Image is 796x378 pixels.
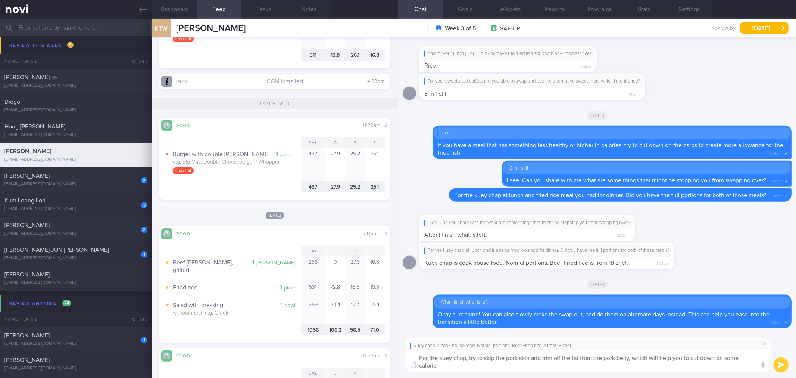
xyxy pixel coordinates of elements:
div: C [325,137,345,148]
div: 56.5 [345,324,365,336]
div: 3 [141,202,147,208]
div: 1056 [301,324,325,336]
div: Burger with double [PERSON_NAME] [173,151,301,158]
small: bowl [284,303,295,308]
strong: 1 [280,285,282,291]
span: I see. Can you share with me what are some things that might be stopping you from swapping over? [507,177,766,183]
span: Diego [4,99,20,105]
span: Kum Loong Loh [4,198,46,204]
strong: 1 [281,302,283,308]
span: [DATE] [266,212,284,219]
div: [EMAIL_ADDRESS][DOMAIN_NAME] [4,108,147,113]
span: [PERSON_NAME] [4,173,50,179]
span: Okay sure thing! You can also slowly make the swap out, and do them on alternate days instead. Th... [438,312,770,325]
button: 1 [PERSON_NAME] Beef [PERSON_NAME], grilled [165,256,301,281]
div: without meat, e.g. Greek [173,310,301,317]
div: 35.4 [365,299,385,324]
span: 4:23pm [368,79,385,84]
div: Fried rice [173,284,301,291]
span: 24 [62,300,71,306]
div: [EMAIL_ADDRESS][DOMAIN_NAME] [4,255,147,261]
div: 2 [141,177,147,184]
button: 1 plate Fried rice [165,281,301,299]
div: And for your lunch [DATE], did you have the fried fish soup with any noodles/ rice? [424,51,592,57]
span: SAF-LIP [500,25,520,32]
div: [EMAIL_ADDRESS][DOMAIN_NAME] [4,182,147,187]
div: 19.3 [365,281,385,299]
div: Chats [122,312,152,327]
div: 3 in 1 still [506,165,787,171]
div: 27.9 [325,181,345,193]
div: 27.9 [325,148,345,181]
div: 2 [141,227,147,233]
div: [EMAIL_ADDRESS][DOMAIN_NAME] [4,157,147,162]
span: Review By [711,25,736,32]
span: 7:09pm [579,62,591,69]
span: [PERSON_NAME] [4,272,50,278]
strong: 1 [252,260,254,266]
div: Review this week [7,40,75,50]
span: [PERSON_NAME] [4,222,50,228]
div: [EMAIL_ADDRESS][DOMAIN_NAME] [4,366,147,371]
div: KTW [150,14,172,43]
div: 16.3 [365,256,385,281]
div: F [365,137,385,148]
div: Beef [PERSON_NAME], grilled [173,259,301,274]
strong: 1 [276,151,278,157]
div: Food [172,122,202,128]
div: High Fat [173,35,194,42]
div: 12.7 [345,299,365,324]
div: 71.0 [365,324,385,336]
div: Food [172,352,202,359]
small: [PERSON_NAME] [256,260,295,266]
span: [PERSON_NAME] [4,332,50,338]
div: High Fat [173,167,194,174]
div: 25.2 [345,181,365,193]
span: [PERSON_NAME] [4,74,50,80]
div: Cal [301,137,325,148]
small: plate [284,285,295,291]
div: 26.1 [345,49,365,61]
div: [EMAIL_ADDRESS][DOMAIN_NAME] [4,206,147,212]
span: 3:02pm [657,259,669,266]
div: 27.3 [345,256,365,281]
div: 16.8 [365,49,385,61]
div: P [345,246,365,256]
span: 7:09pm [628,90,640,97]
div: e.g. Big Mac, Double Cheeseburger / Whopper [173,159,301,166]
div: 256 [301,256,325,281]
div: CGM Installed [165,78,384,85]
div: 13.8 [325,49,345,61]
div: [EMAIL_ADDRESS][DOMAIN_NAME] [4,280,147,286]
div: 16.5 [345,281,365,299]
span: [PERSON_NAME] JUN [PERSON_NAME] [4,247,109,253]
div: 25.1 [365,148,385,181]
span: [PERSON_NAME] [176,24,246,33]
span: 12:46pm [769,192,783,199]
span: If you have a meal that has something less healthy or higher in calories, try to cut down on the ... [438,142,784,156]
div: 25.2 [345,148,365,181]
small: burger [280,152,295,157]
button: 1 bowl Salad with dressing without meat, e.g. Greek [165,299,301,324]
div: After I finish what is left. [437,300,787,306]
button: [DATE] [740,22,789,34]
span: 3:00pm [618,231,630,238]
strong: Week 3 of 5 [445,25,476,32]
span: 12:45pm [769,177,783,184]
span: Kuey chap is cook house food. Normal portions. Beef Fried rice is from 18 chef. [424,260,628,266]
div: F [365,246,385,256]
span: 7:05pm [363,231,381,236]
div: 72.8 [325,281,345,299]
div: 437 [301,181,325,193]
div: C [325,246,345,256]
span: For the kuey chap at lunch and fried rice meal you had for dinner. Did you have the full portions... [454,192,766,198]
div: 25.1 [365,181,385,193]
div: Info [172,78,202,84]
div: 1 [141,251,147,258]
div: 437 [301,148,325,181]
div: For your sweetened coffee, are you able to swap and use the alternative sweeteners which I mentio... [424,78,641,84]
span: 12:45pm [769,149,783,156]
div: [EMAIL_ADDRESS][DOMAIN_NAME] [4,231,147,236]
div: Food [172,230,202,236]
div: 269 [301,299,325,324]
